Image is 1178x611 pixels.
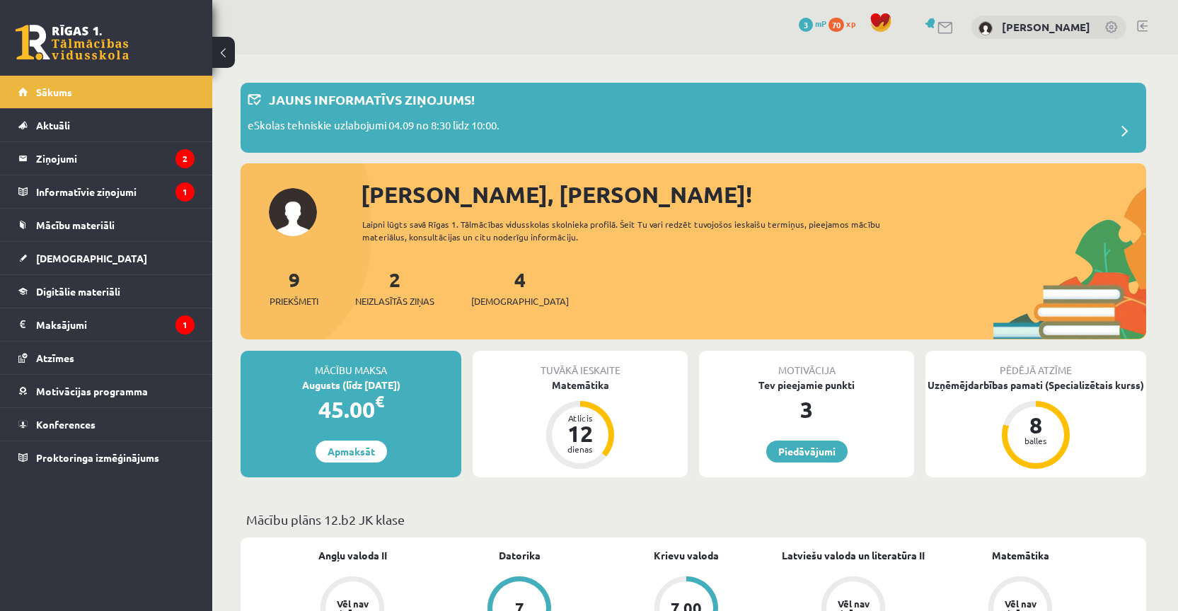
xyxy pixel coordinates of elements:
[699,392,914,426] div: 3
[1015,436,1057,445] div: balles
[361,178,1146,211] div: [PERSON_NAME], [PERSON_NAME]!
[36,86,72,98] span: Sākums
[782,548,925,563] a: Latviešu valoda un literatūra II
[18,408,195,441] a: Konferences
[699,351,914,378] div: Motivācija
[355,294,434,308] span: Neizlasītās ziņas
[925,378,1146,392] div: Uzņēmējdarbības pamati (Specializētais kurss)
[36,252,147,264] span: [DEMOGRAPHIC_DATA]
[18,342,195,374] a: Atzīmes
[18,109,195,141] a: Aktuāli
[241,392,461,426] div: 45.00
[559,445,601,453] div: dienas
[175,182,195,202] i: 1
[828,18,862,29] a: 70 xp
[36,175,195,208] legend: Informatīvie ziņojumi
[18,242,195,274] a: [DEMOGRAPHIC_DATA]
[36,451,159,464] span: Proktoringa izmēģinājums
[499,548,541,563] a: Datorika
[175,149,195,168] i: 2
[318,548,387,563] a: Angļu valoda II
[473,351,688,378] div: Tuvākā ieskaite
[241,351,461,378] div: Mācību maksa
[1015,414,1057,436] div: 8
[699,378,914,392] div: Tev pieejamie punkti
[815,18,826,29] span: mP
[248,117,500,137] p: eSkolas tehniskie uzlabojumi 04.09 no 8:30 līdz 10:00.
[18,76,195,108] a: Sākums
[16,25,129,60] a: Rīgas 1. Tālmācības vidusskola
[36,351,74,364] span: Atzīmes
[175,315,195,334] i: 1
[18,175,195,208] a: Informatīvie ziņojumi1
[925,378,1146,471] a: Uzņēmējdarbības pamati (Specializētais kurss) 8 balles
[36,285,120,298] span: Digitālie materiāli
[828,18,844,32] span: 70
[799,18,826,29] a: 3 mP
[18,275,195,308] a: Digitālie materiāli
[18,308,195,341] a: Maksājumi1
[248,90,1139,146] a: Jauns informatīvs ziņojums! eSkolas tehniskie uzlabojumi 04.09 no 8:30 līdz 10:00.
[316,441,387,462] a: Apmaksāt
[18,142,195,175] a: Ziņojumi2
[18,209,195,241] a: Mācību materiāli
[36,385,148,397] span: Motivācijas programma
[925,351,1146,378] div: Pēdējā atzīme
[375,391,384,412] span: €
[473,378,688,471] a: Matemātika Atlicis 12 dienas
[36,142,195,175] legend: Ziņojumi
[269,90,475,109] p: Jauns informatīvs ziņojums!
[246,510,1141,529] p: Mācību plāns 12.b2 JK klase
[362,218,906,243] div: Laipni lūgts savā Rīgas 1. Tālmācības vidusskolas skolnieka profilā. Šeit Tu vari redzēt tuvojošo...
[471,267,569,308] a: 4[DEMOGRAPHIC_DATA]
[270,267,318,308] a: 9Priekšmeti
[1002,20,1090,34] a: [PERSON_NAME]
[355,267,434,308] a: 2Neizlasītās ziņas
[978,21,993,35] img: Elizabete Lonija Linde
[473,378,688,392] div: Matemātika
[799,18,813,32] span: 3
[18,441,195,474] a: Proktoringa izmēģinājums
[846,18,855,29] span: xp
[36,308,195,341] legend: Maksājumi
[766,441,848,462] a: Piedāvājumi
[18,375,195,407] a: Motivācijas programma
[559,414,601,422] div: Atlicis
[36,219,115,231] span: Mācību materiāli
[992,548,1049,563] a: Matemātika
[654,548,719,563] a: Krievu valoda
[241,378,461,392] div: Augusts (līdz [DATE])
[36,119,70,132] span: Aktuāli
[270,294,318,308] span: Priekšmeti
[36,418,96,431] span: Konferences
[559,422,601,445] div: 12
[471,294,569,308] span: [DEMOGRAPHIC_DATA]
